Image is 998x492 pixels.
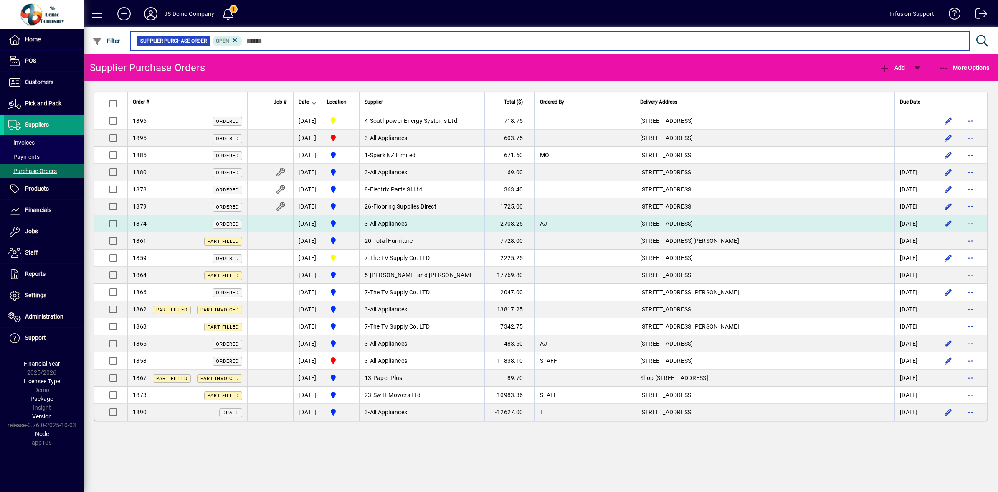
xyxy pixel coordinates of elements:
[327,356,354,366] span: Christchurch
[327,201,354,212] span: Auckland
[133,272,147,278] span: 1864
[365,306,368,313] span: 3
[208,324,239,330] span: Part Filled
[293,318,322,335] td: [DATE]
[635,370,894,387] td: Shop [STREET_ADDRESS]
[635,335,894,352] td: [STREET_ADDRESS]
[216,256,239,261] span: Ordered
[293,112,322,130] td: [DATE]
[963,388,977,402] button: More options
[963,183,977,196] button: More options
[8,168,57,174] span: Purchase Orders
[216,187,239,193] span: Ordered
[359,112,484,130] td: -
[327,116,354,126] span: Wellington
[327,270,354,280] span: Auckland
[484,370,534,387] td: 89.70
[359,301,484,318] td: -
[963,166,977,179] button: More options
[365,186,368,193] span: 8
[133,392,147,398] span: 1873
[894,335,933,352] td: [DATE]
[133,117,147,124] span: 1896
[359,130,484,147] td: -
[942,183,955,196] button: Edit
[140,37,207,45] span: Supplier Purchase Order
[373,375,403,381] span: Paper Plus
[359,352,484,370] td: -
[293,284,322,301] td: [DATE]
[939,64,990,71] span: More Options
[24,378,60,385] span: Licensee Type
[213,36,242,46] mat-chip: Completion Status: Open
[327,321,354,331] span: Auckland
[25,249,38,256] span: Staff
[635,112,894,130] td: [STREET_ADDRESS]
[133,169,147,176] span: 1880
[133,306,147,313] span: 1862
[216,153,239,158] span: Ordered
[359,335,484,352] td: -
[894,215,933,232] td: [DATE]
[635,181,894,198] td: [STREET_ADDRESS]
[540,152,550,158] span: MO
[365,152,368,158] span: 1
[359,404,484,421] td: -
[365,323,368,330] span: 7
[156,307,187,313] span: Part Filled
[4,72,84,93] a: Customers
[963,251,977,265] button: More options
[540,340,547,347] span: AJ
[359,164,484,181] td: -
[894,352,933,370] td: [DATE]
[484,335,534,352] td: 1483.50
[963,337,977,350] button: More options
[359,215,484,232] td: -
[293,335,322,352] td: [DATE]
[133,97,149,107] span: Order #
[370,306,408,313] span: All Appliances
[484,301,534,318] td: 13817.25
[32,413,52,420] span: Version
[133,375,147,381] span: 1867
[327,133,354,143] span: Christchurch
[216,136,239,141] span: Ordered
[133,237,147,244] span: 1861
[963,217,977,230] button: More options
[635,164,894,181] td: [STREET_ADDRESS]
[359,198,484,215] td: -
[327,339,354,349] span: Auckland
[359,267,484,284] td: -
[484,318,534,335] td: 7342.75
[900,97,920,107] span: Due Date
[484,232,534,250] td: 7728.00
[365,237,372,244] span: 20
[484,267,534,284] td: 17769.80
[894,301,933,318] td: [DATE]
[25,100,61,107] span: Pick and Pack
[293,370,322,387] td: [DATE]
[4,178,84,199] a: Products
[359,250,484,267] td: -
[540,97,630,107] div: Ordered By
[942,2,961,29] a: Knowledge Base
[635,147,894,164] td: [STREET_ADDRESS]
[25,121,49,128] span: Suppliers
[25,334,46,341] span: Support
[133,340,147,347] span: 1865
[373,203,436,210] span: Flooring Supplies Direct
[327,150,354,160] span: Auckland
[4,242,84,263] a: Staff
[90,33,122,48] button: Filter
[942,354,955,367] button: Edit
[293,130,322,147] td: [DATE]
[894,232,933,250] td: [DATE]
[942,166,955,179] button: Edit
[25,79,53,85] span: Customers
[327,287,354,297] span: Auckland
[942,148,955,162] button: Edit
[365,357,368,364] span: 3
[484,112,534,130] td: 718.75
[293,301,322,318] td: [DATE]
[969,2,988,29] a: Logout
